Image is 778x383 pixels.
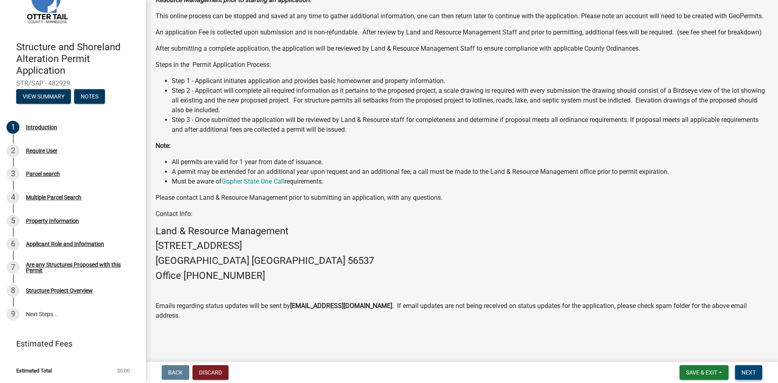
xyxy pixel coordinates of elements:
div: 4 [6,191,19,204]
div: Introduction [26,124,57,130]
p: Contact Info: [156,209,768,219]
button: Discard [192,365,229,380]
wm-modal-confirm: Summary [16,94,71,101]
p: Steps in the Permit Application Process: [156,60,768,70]
div: 2 [6,144,19,157]
div: 1 [6,121,19,134]
div: 3 [6,167,19,180]
strong: Note: [156,142,171,150]
div: Property Information [26,218,79,224]
div: 8 [6,284,19,297]
li: A permit may be extended for an additional year upon request and an additional fee, a call must b... [172,167,768,177]
p: Emails regarding status updates will be sent by . If email updates are not being received on stat... [156,301,768,321]
div: Multiple Parcel Search [26,195,81,200]
p: Please contact Land & Resource Management prior to submitting an application, with any questions. [156,193,768,203]
button: View Summary [16,89,71,104]
button: Save & Exit [680,365,729,380]
div: 7 [6,261,19,274]
h4: [GEOGRAPHIC_DATA] [GEOGRAPHIC_DATA] 56537 [156,255,768,267]
div: 9 [6,308,19,321]
li: Step 1 - Applicant initiates application and provides basic homeowner and property information. [172,76,768,86]
div: Require User [26,148,58,154]
li: Must be aware of requirements. [172,177,768,186]
h4: Structure and Shoreland Alteration Permit Application [16,41,139,76]
p: An application Fee is collected upon submission and is non-refundable. After review by Land and R... [156,28,768,37]
div: Parcel search [26,171,60,177]
li: Step 3 - Once submitted the application will be reviewed by Land & Resource staff for completenes... [172,115,768,135]
div: Applicant Role and Information [26,241,104,247]
div: 6 [6,238,19,250]
span: Next [742,369,756,376]
div: Are any Structures Proposed with this Permit [26,262,133,273]
span: Save & Exit [686,369,717,376]
h4: Land & Resource Management [156,225,768,237]
div: Structure Project Overview [26,288,93,293]
p: This online process can be stopped and saved at any time to gather additional information, one ca... [156,11,768,21]
span: Estimated Total [16,368,52,373]
span: $0.00 [117,368,130,373]
button: Back [162,365,189,380]
wm-modal-confirm: Notes [74,94,105,101]
a: Gopher State One Call [222,178,284,185]
span: STR/SAP - 482929 [16,79,130,87]
li: All permits are valid for 1 year from date of issuance. [172,157,768,167]
span: Back [168,369,183,376]
button: Notes [74,89,105,104]
button: Next [735,365,762,380]
strong: [EMAIL_ADDRESS][DOMAIN_NAME] [290,302,392,310]
a: Estimated Fees [6,336,133,352]
h4: [STREET_ADDRESS] [156,240,768,252]
h4: Office [PHONE_NUMBER] [156,270,768,282]
p: After submitting a complete application, the application will be reviewed by Land & Resource Mana... [156,44,768,53]
div: 5 [6,214,19,227]
li: Step 2 - Applicant will complete all required information as it pertains to the proposed project,... [172,86,768,115]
